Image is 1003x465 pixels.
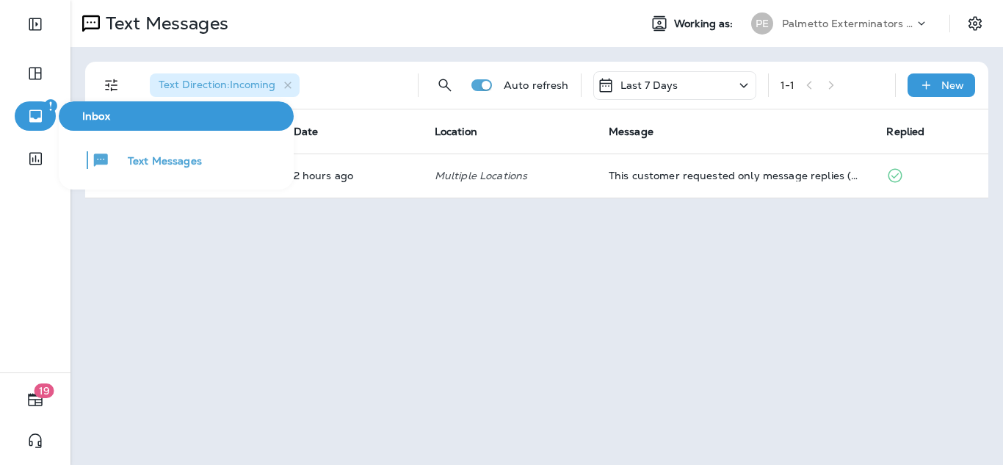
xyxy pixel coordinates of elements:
span: Text Messages [110,155,202,169]
span: Working as: [674,18,736,30]
span: Inbox [65,110,288,123]
p: Sep 3, 2025 10:55 AM [294,170,411,181]
p: Text Messages [100,12,228,35]
span: 19 [35,383,54,398]
button: Filters [97,71,126,100]
div: 1 - 1 [781,79,794,91]
span: Replied [886,125,924,138]
p: Palmetto Exterminators LLC [782,18,914,29]
button: Text Messages [59,145,294,175]
span: Location [435,125,477,138]
p: Last 7 Days [620,79,678,91]
button: Search Messages [430,71,460,100]
p: New [941,79,964,91]
button: Inbox [59,101,294,131]
button: Expand Sidebar [15,10,56,39]
span: Date [294,125,319,138]
div: PE [751,12,773,35]
div: This customer requested only message replies (no calls). Reply here or respond via your LSA dashb... [609,170,863,181]
p: Multiple Locations [435,170,585,181]
span: Text Direction : Incoming [159,78,275,91]
p: Auto refresh [504,79,569,91]
button: Settings [962,10,988,37]
span: Message [609,125,653,138]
